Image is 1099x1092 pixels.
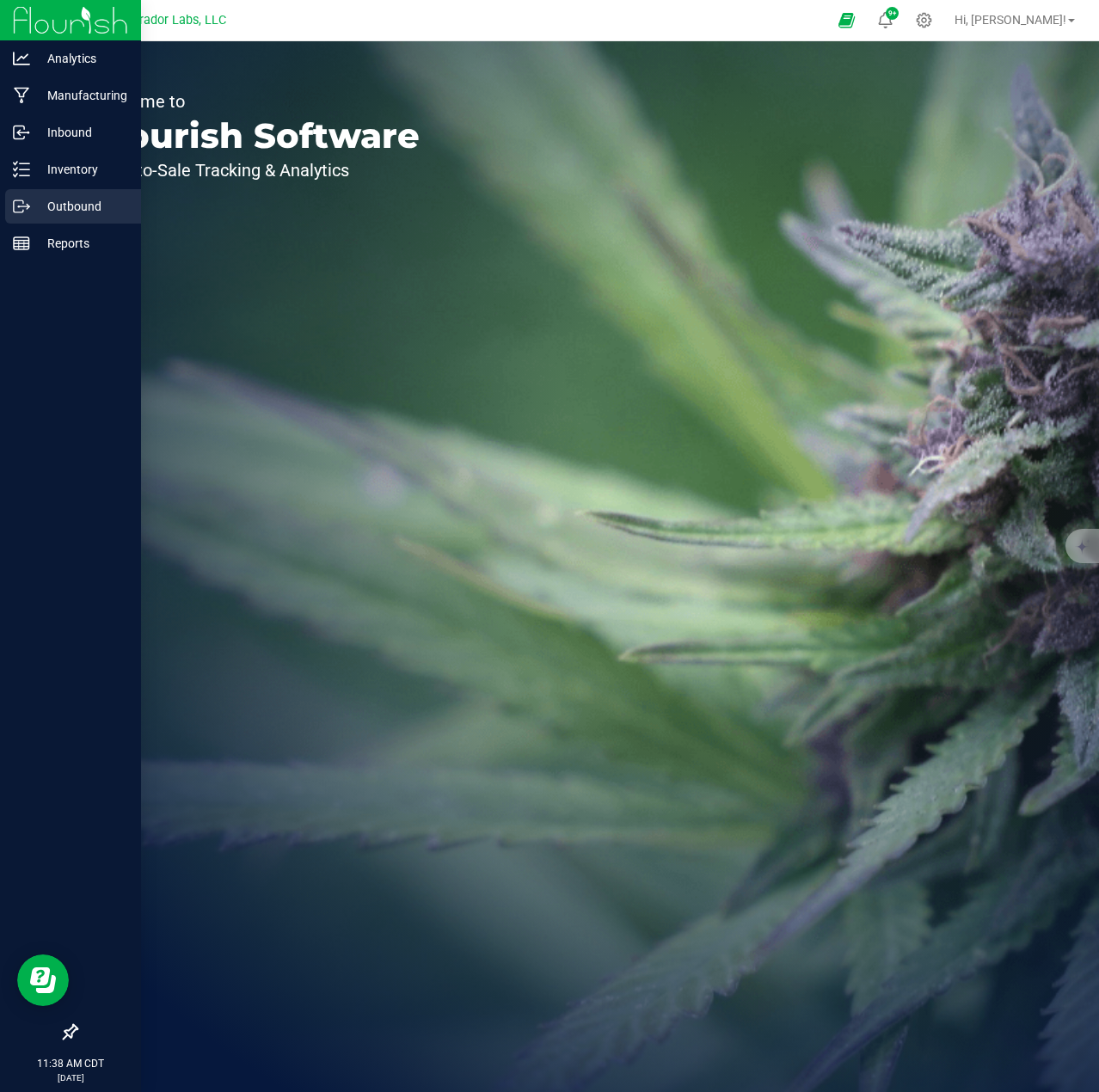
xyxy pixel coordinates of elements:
[13,235,30,252] inline-svg: Reports
[13,50,30,67] inline-svg: Analytics
[955,13,1066,27] span: Hi, [PERSON_NAME]!
[30,159,133,180] p: Inventory
[8,1056,133,1071] p: 11:38 AM CDT
[30,85,133,106] p: Manufacturing
[13,124,30,141] inline-svg: Inbound
[30,233,133,254] p: Reports
[17,954,69,1006] iframe: Resource center
[125,13,226,28] span: Curador Labs, LLC
[13,161,30,178] inline-svg: Inventory
[13,87,30,104] inline-svg: Manufacturing
[30,48,133,69] p: Analytics
[8,1071,133,1084] p: [DATE]
[30,122,133,143] p: Inbound
[93,93,420,110] p: Welcome to
[13,198,30,215] inline-svg: Outbound
[888,10,896,17] span: 9+
[913,12,935,28] div: Manage settings
[827,3,866,37] span: Open Ecommerce Menu
[93,119,420,153] p: Flourish Software
[30,196,133,217] p: Outbound
[93,162,420,179] p: Seed-to-Sale Tracking & Analytics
